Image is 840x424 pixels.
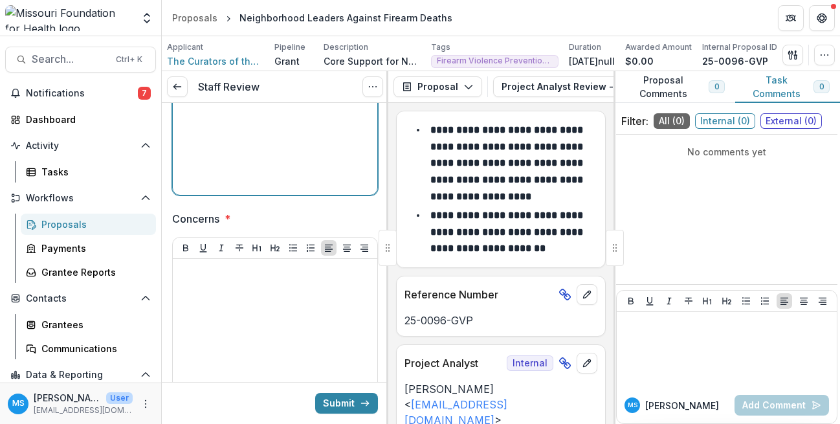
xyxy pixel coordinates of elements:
[172,11,217,25] div: Proposals
[719,293,735,309] button: Heading 2
[26,193,135,204] span: Workflows
[26,88,138,99] span: Notifications
[5,83,156,104] button: Notifications7
[41,342,146,355] div: Communications
[493,76,687,97] button: Project Analyst Review - Grants
[5,364,156,385] button: Open Data & Reporting
[5,188,156,208] button: Open Workflows
[232,240,247,256] button: Strike
[642,293,658,309] button: Underline
[21,262,156,283] a: Grantee Reports
[621,113,648,129] p: Filter:
[625,54,654,68] p: $0.00
[321,240,337,256] button: Align Left
[195,240,211,256] button: Underline
[26,370,135,381] span: Data & Reporting
[702,41,777,53] p: Internal Proposal ID
[41,241,146,255] div: Payments
[760,113,822,129] span: External ( 0 )
[167,8,458,27] nav: breadcrumb
[777,293,792,309] button: Align Left
[404,355,502,371] p: Project Analyst
[324,54,421,68] p: Core Support for Neighborhood Leaders Against Firearm Deaths which includes providing grants to s...
[681,293,696,309] button: Strike
[198,81,260,93] h3: Staff Review
[34,405,133,416] p: [EMAIL_ADDRESS][DOMAIN_NAME]
[41,318,146,331] div: Grantees
[621,145,832,159] p: No comments yet
[645,399,719,412] p: [PERSON_NAME]
[362,76,383,97] button: Options
[404,313,597,328] p: 25-0096-GVP
[714,82,719,91] span: 0
[357,240,372,256] button: Align Right
[700,293,715,309] button: Heading 1
[34,391,101,405] p: [PERSON_NAME]
[113,52,145,67] div: Ctrl + K
[12,399,25,408] div: Megan Simmons
[569,54,615,68] p: [DATE]null
[285,240,301,256] button: Bullet List
[274,41,305,53] p: Pipeline
[138,5,156,31] button: Open entity switcher
[738,293,754,309] button: Bullet List
[339,240,355,256] button: Align Center
[757,293,773,309] button: Ordered List
[623,293,639,309] button: Bold
[661,293,677,309] button: Italicize
[41,265,146,279] div: Grantee Reports
[32,53,108,65] span: Search...
[5,135,156,156] button: Open Activity
[809,5,835,31] button: Get Help
[214,240,229,256] button: Italicize
[569,41,601,53] p: Duration
[267,240,283,256] button: Heading 2
[21,314,156,335] a: Grantees
[695,113,755,129] span: Internal ( 0 )
[654,113,690,129] span: All ( 0 )
[138,87,151,100] span: 7
[393,76,482,97] button: Proposal
[172,211,219,227] p: Concerns
[577,353,597,374] button: edit
[167,54,264,68] a: The Curators of the [GEOGRAPHIC_DATA][US_STATE]
[5,47,156,73] button: Search...
[796,293,812,309] button: Align Center
[138,396,153,412] button: More
[26,113,146,126] div: Dashboard
[41,165,146,179] div: Tasks
[315,393,378,414] button: Submit
[26,293,135,304] span: Contacts
[819,82,824,91] span: 0
[167,41,203,53] p: Applicant
[577,284,597,305] button: edit
[178,240,193,256] button: Bold
[21,161,156,183] a: Tasks
[249,240,265,256] button: Heading 1
[735,395,829,416] button: Add Comment
[41,218,146,231] div: Proposals
[324,41,368,53] p: Description
[613,71,735,103] button: Proposal Comments
[5,109,156,130] a: Dashboard
[106,392,133,404] p: User
[437,56,553,65] span: Firearm Violence Prevention - Advocates' Network and Capacity Building - Innovation Funding
[5,5,133,31] img: Missouri Foundation for Health logo
[274,54,300,68] p: Grant
[167,8,223,27] a: Proposals
[26,140,135,151] span: Activity
[431,41,450,53] p: Tags
[21,338,156,359] a: Communications
[5,288,156,309] button: Open Contacts
[735,71,840,103] button: Task Comments
[625,41,692,53] p: Awarded Amount
[507,355,553,371] span: Internal
[303,240,318,256] button: Ordered List
[778,5,804,31] button: Partners
[239,11,452,25] div: Neighborhood Leaders Against Firearm Deaths
[21,238,156,259] a: Payments
[21,214,156,235] a: Proposals
[404,287,553,302] p: Reference Number
[628,402,637,408] div: Megan Simmons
